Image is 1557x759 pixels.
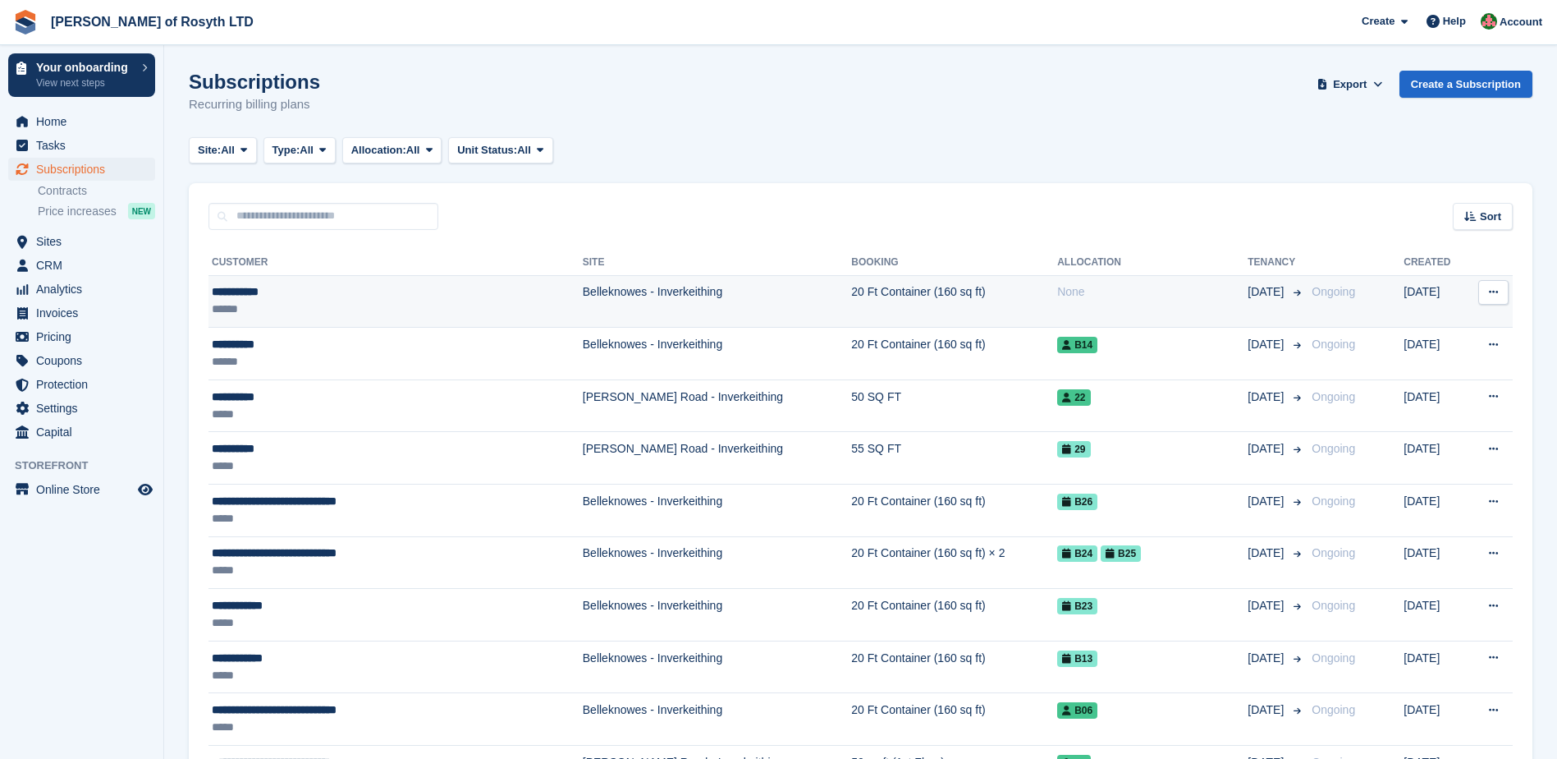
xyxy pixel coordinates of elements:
span: [DATE] [1248,440,1287,458]
a: menu [8,301,155,324]
td: [DATE] [1404,485,1467,537]
td: Belleknowes - Inverkeithing [583,485,852,537]
td: 20 Ft Container (160 sq ft) [851,641,1057,693]
a: menu [8,134,155,157]
span: [DATE] [1248,650,1287,667]
span: B23 [1057,598,1097,614]
a: menu [8,278,155,301]
span: Help [1443,13,1466,30]
td: [DATE] [1404,536,1467,589]
span: Online Store [36,478,135,501]
td: Belleknowes - Inverkeithing [583,589,852,642]
span: All [221,142,235,159]
td: Belleknowes - Inverkeithing [583,641,852,693]
td: Belleknowes - Inverkeithing [583,536,852,589]
a: menu [8,230,155,253]
td: 20 Ft Container (160 sq ft) × 2 [851,536,1057,589]
span: Ongoing [1312,285,1355,298]
button: Export [1314,71,1386,98]
td: 20 Ft Container (160 sq ft) [851,693,1057,746]
span: B25 [1101,545,1141,562]
th: Customer [208,250,583,276]
span: Ongoing [1312,599,1355,612]
a: menu [8,421,155,444]
span: B26 [1057,494,1097,510]
a: menu [8,373,155,396]
h1: Subscriptions [189,71,320,93]
span: Settings [36,397,135,420]
a: Price increases NEW [38,202,155,220]
td: [DATE] [1404,693,1467,746]
span: Unit Status: [457,142,517,159]
span: Ongoing [1312,390,1355,403]
span: Protection [36,373,135,396]
td: [DATE] [1404,641,1467,693]
span: B14 [1057,337,1097,353]
span: B13 [1057,651,1097,667]
span: Ongoing [1312,546,1355,559]
span: Allocation: [351,142,406,159]
td: 50 SQ FT [851,379,1057,432]
a: menu [8,478,155,501]
span: All [517,142,531,159]
td: 20 Ft Container (160 sq ft) [851,485,1057,537]
span: [DATE] [1248,336,1287,353]
span: B06 [1057,702,1097,719]
span: Home [36,110,135,133]
span: Type: [272,142,300,159]
button: Allocation: All [342,137,442,164]
div: None [1057,283,1248,301]
p: Your onboarding [36,62,134,73]
td: 20 Ft Container (160 sq ft) [851,589,1057,642]
button: Unit Status: All [448,137,552,164]
span: Subscriptions [36,158,135,181]
span: Ongoing [1312,494,1355,508]
td: [DATE] [1404,328,1467,380]
button: Site: All [189,137,257,164]
span: Sort [1480,209,1501,225]
a: menu [8,325,155,348]
span: Storefront [15,458,163,474]
button: Type: All [263,137,336,164]
a: menu [8,254,155,277]
span: Tasks [36,134,135,157]
span: Coupons [36,349,135,372]
p: View next steps [36,76,134,90]
td: [DATE] [1404,589,1467,642]
a: menu [8,397,155,420]
td: 55 SQ FT [851,432,1057,485]
a: [PERSON_NAME] of Rosyth LTD [44,8,260,35]
td: Belleknowes - Inverkeithing [583,275,852,328]
p: Recurring billing plans [189,95,320,114]
a: menu [8,349,155,372]
span: Ongoing [1312,703,1355,716]
span: Price increases [38,204,117,219]
span: Ongoing [1312,338,1355,351]
span: [DATE] [1248,493,1287,510]
div: NEW [128,203,155,219]
td: Belleknowes - Inverkeithing [583,693,852,746]
td: [DATE] [1404,379,1467,432]
img: Susan Fleming [1481,13,1497,30]
td: 20 Ft Container (160 sq ft) [851,328,1057,380]
span: [DATE] [1248,389,1287,406]
span: 22 [1057,389,1090,406]
td: [PERSON_NAME] Road - Inverkeithing [583,432,852,485]
span: Create [1362,13,1394,30]
td: [DATE] [1404,432,1467,485]
th: Allocation [1057,250,1248,276]
a: menu [8,110,155,133]
span: Invoices [36,301,135,324]
span: Sites [36,230,135,253]
span: Account [1500,14,1542,30]
span: [DATE] [1248,597,1287,614]
td: [DATE] [1404,275,1467,328]
th: Booking [851,250,1057,276]
img: stora-icon-8386f47178a22dfd0bd8f6a31ec36ba5ce8667c1dd55bd0f319d3a0aa187defe.svg [13,10,38,34]
td: 20 Ft Container (160 sq ft) [851,275,1057,328]
th: Tenancy [1248,250,1305,276]
span: Ongoing [1312,442,1355,455]
span: CRM [36,254,135,277]
a: Create a Subscription [1399,71,1532,98]
td: Belleknowes - Inverkeithing [583,328,852,380]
